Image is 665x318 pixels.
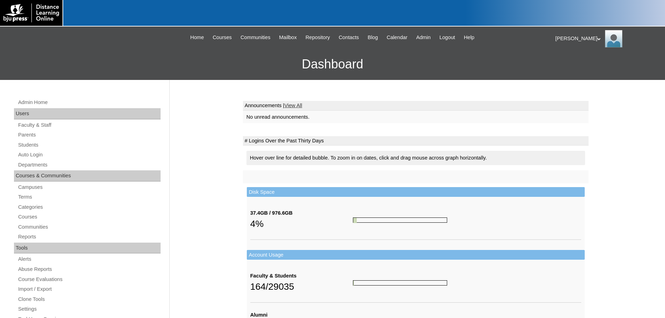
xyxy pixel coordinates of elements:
a: Categories [17,203,161,212]
span: Logout [439,34,455,42]
a: View All [284,103,302,108]
a: Communities [17,223,161,231]
a: Mailbox [276,34,301,42]
a: Contacts [335,34,362,42]
a: Blog [364,34,381,42]
span: Calendar [387,34,407,42]
a: Alerts [17,255,161,264]
td: Account Usage [247,250,585,260]
td: No unread announcements. [243,111,589,124]
div: Hover over line for detailed bubble. To zoom in on dates, click and drag mouse across graph horiz... [246,151,585,165]
a: Students [17,141,161,149]
span: Help [464,34,474,42]
a: Admin Home [17,98,161,107]
div: Faculty & Students [250,272,353,280]
div: [PERSON_NAME] [555,30,658,47]
td: # Logins Over the Past Thirty Days [243,136,589,146]
span: Mailbox [279,34,297,42]
a: Calendar [383,34,411,42]
a: Settings [17,305,161,313]
a: Abuse Reports [17,265,161,274]
a: Course Evaluations [17,275,161,284]
img: logo-white.png [3,3,59,22]
div: 4% [250,217,353,231]
a: Clone Tools [17,295,161,304]
span: Repository [305,34,330,42]
span: Admin [416,34,431,42]
div: Users [14,108,161,119]
a: Campuses [17,183,161,192]
a: Home [187,34,207,42]
td: Disk Space [247,187,585,197]
a: Logout [436,34,459,42]
a: Reports [17,232,161,241]
span: Blog [368,34,378,42]
h3: Dashboard [3,49,662,80]
span: Courses [213,34,232,42]
a: Parents [17,131,161,139]
a: Repository [302,34,333,42]
a: Communities [237,34,274,42]
div: 164/29035 [250,280,353,294]
div: 37.4GB / 976.6GB [250,209,353,217]
a: Help [460,34,478,42]
a: Faculty & Staff [17,121,161,130]
td: Announcements | [243,101,589,111]
span: Communities [241,34,271,42]
a: Courses [209,34,235,42]
a: Courses [17,213,161,221]
a: Departments [17,161,161,169]
a: Terms [17,193,161,201]
a: Auto Login [17,150,161,159]
a: Import / Export [17,285,161,294]
div: Tools [14,243,161,254]
span: Home [190,34,204,42]
div: Courses & Communities [14,170,161,182]
a: Admin [413,34,434,42]
img: Pam Miller / Distance Learning Online Staff [605,30,622,47]
span: Contacts [339,34,359,42]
